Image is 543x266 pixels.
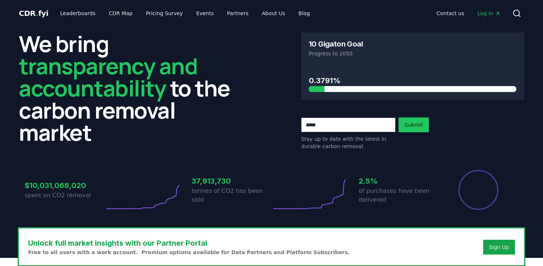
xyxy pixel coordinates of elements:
h3: 10 Gigaton Goal [309,40,363,48]
a: Log in [472,7,506,20]
nav: Main [54,7,316,20]
a: Pricing Survey [140,7,189,20]
h3: 2.5% [359,175,438,187]
p: Free to all users with a work account. Premium options available for Data Partners and Platform S... [28,249,350,256]
a: Blog [293,7,316,20]
h3: $10,031,068,020 [25,180,105,191]
a: Sign Up [489,243,509,251]
div: Percentage of sales delivered [458,169,499,211]
p: tonnes of CO2 has been sold [192,187,271,204]
span: . [36,9,38,18]
p: Progress to 2050 [309,50,516,57]
a: Events [190,7,219,20]
h3: 0.3791% [309,75,516,86]
p: spent on CO2 removal [25,191,105,200]
h3: 37,913,730 [192,175,271,187]
a: Contact us [431,7,470,20]
p: of purchases have been delivered [359,187,438,204]
button: Submit [399,117,429,132]
h2: We bring to the carbon removal market [19,33,242,143]
h3: Unlock full market insights with our Partner Portal [28,238,350,249]
span: CDR fyi [19,9,48,18]
span: transparency and accountability [19,51,197,103]
a: Partners [221,7,255,20]
a: About Us [256,7,291,20]
p: Stay up to date with the latest in durable carbon removal. [301,135,396,150]
a: Leaderboards [54,7,102,20]
a: CDR.fyi [19,8,48,18]
button: Sign Up [483,240,515,255]
a: CDR Map [103,7,139,20]
nav: Main [431,7,506,20]
span: Log in [478,10,501,17]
